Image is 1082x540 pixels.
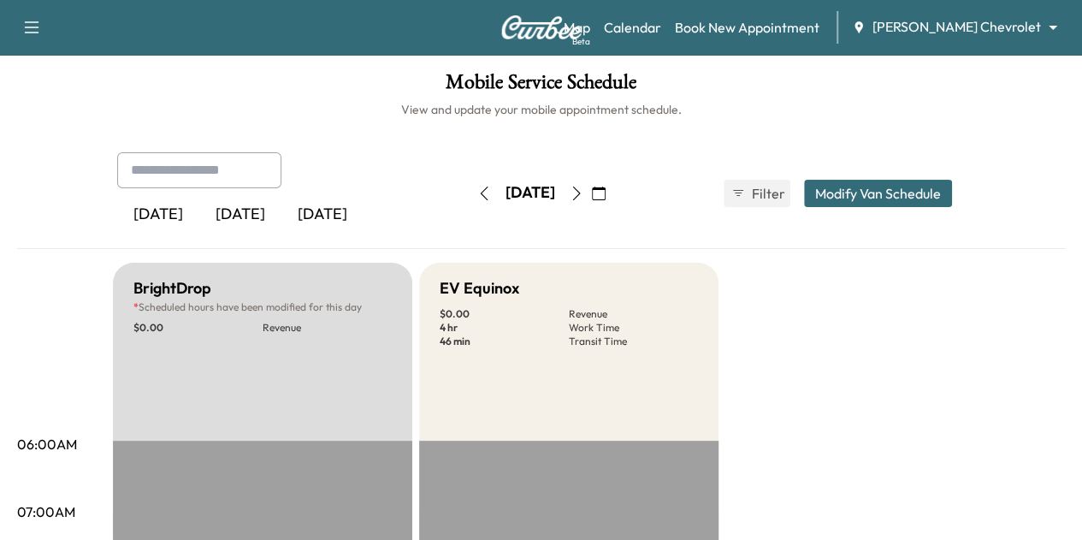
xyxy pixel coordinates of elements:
[263,321,392,335] p: Revenue
[133,300,392,314] p: Scheduled hours have been modified for this day
[500,15,582,39] img: Curbee Logo
[724,180,790,207] button: Filter
[675,17,819,38] a: Book New Appointment
[133,276,211,300] h5: BrightDrop
[117,195,199,234] div: [DATE]
[569,335,698,348] p: Transit Time
[440,307,569,321] p: $ 0.00
[569,321,698,335] p: Work Time
[17,101,1065,118] h6: View and update your mobile appointment schedule.
[440,321,569,335] p: 4 hr
[133,321,263,335] p: $ 0.00
[564,17,590,38] a: MapBeta
[17,72,1065,101] h1: Mobile Service Schedule
[440,335,569,348] p: 46 min
[569,307,698,321] p: Revenue
[804,180,952,207] button: Modify Van Schedule
[572,35,590,48] div: Beta
[506,182,555,204] div: [DATE]
[281,195,364,234] div: [DATE]
[752,183,783,204] span: Filter
[199,195,281,234] div: [DATE]
[604,17,661,38] a: Calendar
[872,17,1041,37] span: [PERSON_NAME] Chevrolet
[440,276,519,300] h5: EV Equinox
[17,501,75,522] p: 07:00AM
[17,434,77,454] p: 06:00AM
